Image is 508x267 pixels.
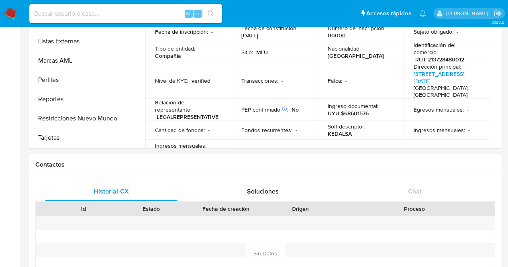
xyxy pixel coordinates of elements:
p: UYU $68601576 [327,110,368,117]
div: Origen [272,205,328,213]
p: - [345,77,347,84]
p: [DATE] [241,32,258,39]
h1: Contactos [35,161,495,169]
button: Marcas AML [31,51,131,70]
p: Fecha de constitución : [241,24,298,32]
a: Notificaciones [419,10,426,17]
p: Ingresos mensuales : [414,126,465,134]
p: Identificación del comercio : [414,41,481,56]
div: Id [55,205,112,213]
p: Ingresos mensuales : [155,142,206,149]
p: RUT 213728480012 [415,56,464,63]
p: Soft descriptor : [327,123,365,130]
p: Cantidad de fondos : [155,126,205,134]
div: Proceso [340,205,489,213]
p: Relación del representante : [155,99,222,113]
span: Accesos rápidos [366,9,411,18]
p: Sujeto obligado : [414,28,453,35]
p: 00000 [327,32,345,39]
p: Nivel de KYC : [155,77,188,84]
a: [STREET_ADDRESS][DATE] [414,70,465,85]
p: MLU [256,49,268,56]
p: - [208,126,210,134]
p: - [457,28,458,35]
span: Historial CX [94,187,129,196]
p: Dirección principal : [414,63,461,70]
span: 3.163.0 [491,19,504,25]
button: Restricciones Nuevo Mundo [31,109,131,128]
p: Egresos mensuales : [414,106,464,113]
p: verified [192,77,210,84]
p: No [292,106,299,113]
p: - [296,126,297,134]
p: [GEOGRAPHIC_DATA] [327,52,384,59]
p: Fatca : [327,77,342,84]
button: Tarjetas [31,128,131,147]
a: Salir [494,9,502,18]
p: Fecha de inscripción : [155,28,208,35]
h4: [GEOGRAPHIC_DATA], [GEOGRAPHIC_DATA] [414,85,477,99]
p: Ingreso documental : [327,102,378,110]
p: Tipo de entidad : [155,45,195,52]
p: - [468,126,470,134]
span: Chat [408,187,422,196]
p: agostina.bazzano@mercadolibre.com [445,10,491,17]
p: KEDALSA [327,130,351,137]
p: Nacionalidad : [327,45,360,52]
p: - [282,77,283,84]
p: Compañia [155,52,181,59]
p: LEGALREPRESENTATIVE [157,113,218,120]
p: Transacciones : [241,77,278,84]
p: - [211,28,213,35]
span: s [196,10,199,17]
p: Número de inscripción : [327,24,385,32]
button: Reportes [31,90,131,109]
button: Perfiles [31,70,131,90]
span: Alt [186,10,192,17]
p: - [467,106,469,113]
input: Buscar usuario o caso... [29,8,222,19]
div: Estado [123,205,179,213]
p: Fondos recurrentes : [241,126,292,134]
button: Listas Externas [31,32,131,51]
p: Sitio : [241,49,253,56]
span: Soluciones [247,187,279,196]
button: search-icon [202,8,219,19]
p: PEP confirmado : [241,106,288,113]
div: Fecha de creación [190,205,261,213]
